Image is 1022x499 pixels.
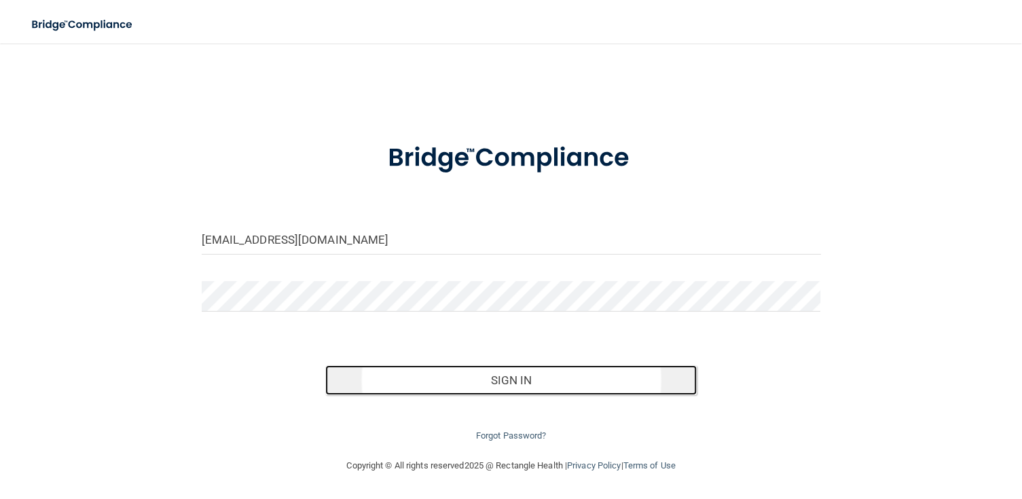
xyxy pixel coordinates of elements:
a: Forgot Password? [476,430,547,441]
input: Email [202,224,821,255]
iframe: Drift Widget Chat Controller [788,407,1006,460]
img: bridge_compliance_login_screen.278c3ca4.svg [361,125,661,191]
a: Terms of Use [623,460,675,470]
img: bridge_compliance_login_screen.278c3ca4.svg [20,11,145,39]
a: Privacy Policy [567,460,621,470]
div: Copyright © All rights reserved 2025 @ Rectangle Health | | [263,444,759,487]
button: Sign In [325,365,697,395]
